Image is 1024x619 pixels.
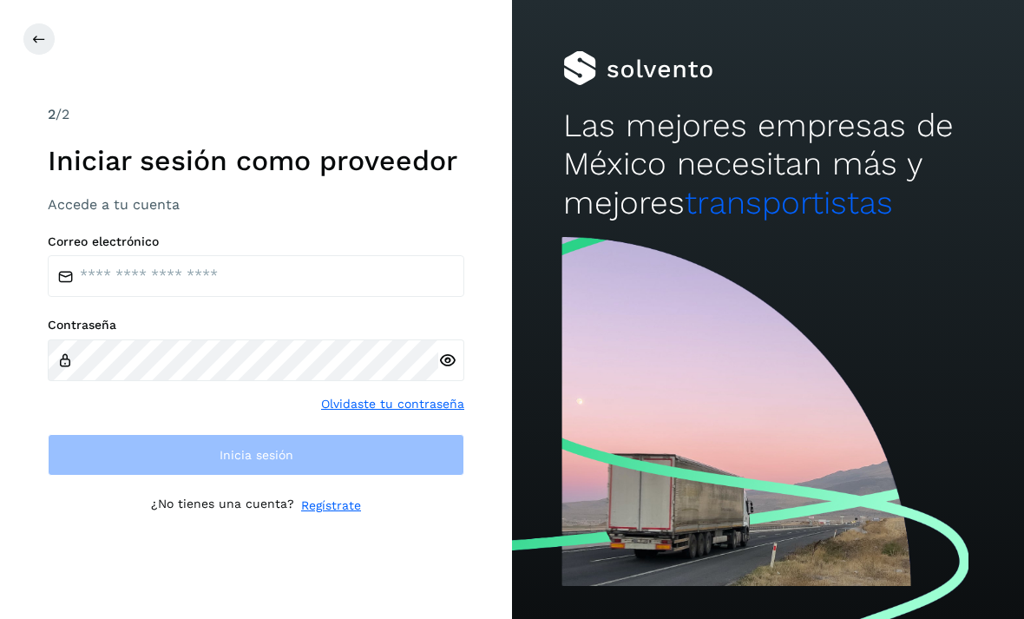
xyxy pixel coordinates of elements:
[685,184,893,221] span: transportistas
[48,234,464,249] label: Correo electrónico
[220,449,293,461] span: Inicia sesión
[48,196,464,213] h3: Accede a tu cuenta
[48,434,464,476] button: Inicia sesión
[151,497,294,515] p: ¿No tienes una cuenta?
[48,318,464,333] label: Contraseña
[563,107,973,222] h2: Las mejores empresas de México necesitan más y mejores
[48,106,56,122] span: 2
[301,497,361,515] a: Regístrate
[48,144,464,177] h1: Iniciar sesión como proveedor
[48,104,464,125] div: /2
[321,395,464,413] a: Olvidaste tu contraseña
